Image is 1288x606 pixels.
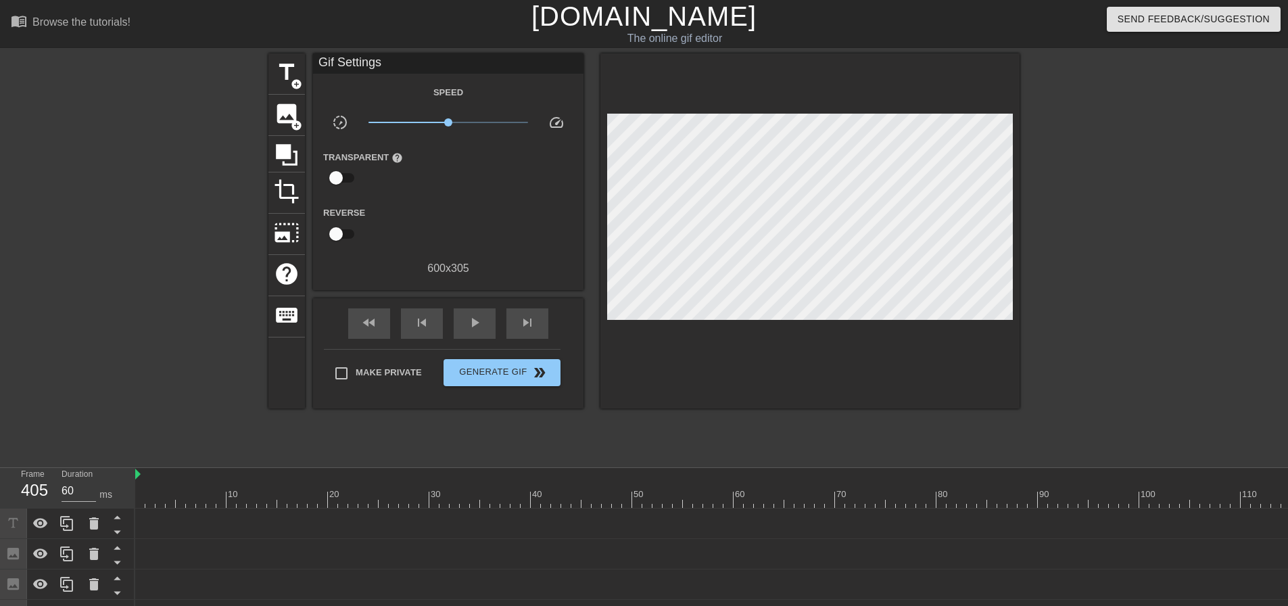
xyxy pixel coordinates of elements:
[313,53,583,74] div: Gif Settings
[431,488,443,501] div: 30
[11,13,27,29] span: menu_book
[274,60,300,85] span: title
[291,120,302,131] span: add_circle
[62,471,93,479] label: Duration
[436,30,913,47] div: The online gif editor
[329,488,341,501] div: 20
[99,488,112,502] div: ms
[1118,11,1270,28] span: Send Feedback/Suggestion
[836,488,849,501] div: 70
[519,314,535,331] span: skip_next
[1141,488,1158,501] div: 100
[291,78,302,90] span: add_circle
[361,314,377,331] span: fast_rewind
[391,152,403,164] span: help
[444,359,560,386] button: Generate Gif
[11,468,51,507] div: Frame
[938,488,950,501] div: 80
[274,220,300,246] span: photo_size_select_large
[32,16,130,28] div: Browse the tutorials!
[467,314,483,331] span: play_arrow
[531,1,757,31] a: [DOMAIN_NAME]
[21,478,41,503] div: 405
[274,302,300,328] span: keyboard
[531,365,548,381] span: double_arrow
[1039,488,1051,501] div: 90
[228,488,240,501] div: 10
[323,151,403,164] label: Transparent
[356,366,422,379] span: Make Private
[1107,7,1281,32] button: Send Feedback/Suggestion
[735,488,747,501] div: 60
[532,488,544,501] div: 40
[274,101,300,126] span: image
[548,114,565,131] span: speed
[11,13,130,34] a: Browse the tutorials!
[1242,488,1259,501] div: 110
[274,261,300,287] span: help
[274,179,300,204] span: crop
[433,86,463,99] label: Speed
[332,114,348,131] span: slow_motion_video
[414,314,430,331] span: skip_previous
[313,260,583,277] div: 600 x 305
[449,365,555,381] span: Generate Gif
[323,206,365,220] label: Reverse
[634,488,646,501] div: 50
